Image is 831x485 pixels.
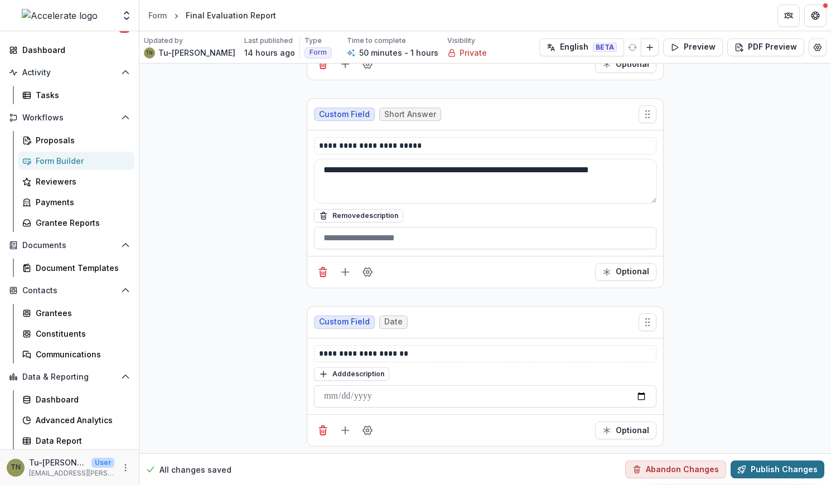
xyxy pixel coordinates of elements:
button: Open Data & Reporting [4,368,134,386]
span: Date [384,317,403,327]
img: Accelerate logo [22,9,98,22]
a: Payments [18,193,134,211]
div: Final Evaluation Report [186,9,276,21]
button: Open Workflows [4,109,134,127]
a: Form [144,7,171,23]
a: Form Builder [18,152,134,170]
span: Contacts [22,286,117,295]
p: Tu-[PERSON_NAME] [158,47,235,59]
button: PDF Preview [727,38,804,56]
div: Dashboard [36,394,125,405]
button: Partners [777,4,800,27]
nav: breadcrumb [144,7,281,23]
p: Updated by [144,36,183,46]
p: Type [305,36,322,46]
a: Document Templates [18,259,134,277]
button: Move field [639,105,656,123]
button: Field Settings [359,421,376,439]
div: Advanced Analytics [36,414,125,426]
div: Document Templates [36,262,125,274]
div: Reviewers [36,176,125,187]
button: Required [595,55,656,73]
button: Delete field [314,421,332,439]
p: User [91,458,114,468]
div: Tu-Quyen Nguyen [11,464,21,471]
div: Grantees [36,307,125,319]
span: Short Answer [384,110,436,119]
p: 50 minutes - 1 hours [359,47,438,59]
button: Field Settings [359,55,376,73]
div: Grantee Reports [36,217,125,229]
p: Private [460,47,487,59]
div: Communications [36,348,125,360]
button: English BETA [539,38,624,56]
button: Abandon Changes [625,460,726,478]
p: All changes saved [160,464,231,476]
span: Activity [22,68,117,77]
p: [EMAIL_ADDRESS][PERSON_NAME][DOMAIN_NAME] [29,468,114,478]
button: More [119,461,132,474]
p: Time to complete [347,36,406,46]
button: Add field [336,55,354,73]
button: Adddescription [314,367,389,381]
p: 14 hours ago [244,47,295,59]
span: Data & Reporting [22,372,117,382]
button: Open Activity [4,64,134,81]
div: Tasks [36,89,125,101]
a: Constituents [18,324,134,343]
a: Dashboard [4,41,134,59]
button: Preview [663,38,723,56]
a: Advanced Analytics [18,411,134,429]
button: Required [595,263,656,281]
p: Tu-[PERSON_NAME] [29,457,87,468]
button: Get Help [804,4,827,27]
span: Workflows [22,113,117,123]
span: Form [310,48,327,56]
div: Dashboard [22,44,125,56]
div: Constituents [36,328,125,339]
button: Move field [639,313,656,331]
a: Dashboard [18,390,134,409]
div: Payments [36,196,125,208]
button: Open Contacts [4,282,134,299]
p: Visibility [447,36,475,46]
div: Proposals [36,134,125,146]
div: Form [148,9,167,21]
span: Documents [22,241,117,250]
button: Add field [336,421,354,439]
button: Edit Form Settings [809,38,827,56]
span: Custom Field [319,110,370,119]
button: Publish Changes [731,460,824,478]
span: Custom Field [319,317,370,327]
button: Required [595,421,656,439]
a: Proposals [18,131,134,149]
button: Removedescription [314,209,403,222]
a: Reviewers [18,172,134,191]
a: Data Report [18,431,134,450]
button: Add field [336,263,354,281]
p: Last published [244,36,293,46]
button: Delete field [314,55,332,73]
div: Tu-Quyen Nguyen [146,51,153,55]
button: Open Documents [4,236,134,254]
a: Tasks [18,86,134,104]
a: Grantees [18,304,134,322]
div: Form Builder [36,155,125,167]
button: Add Language [641,38,659,56]
a: Communications [18,345,134,363]
button: Field Settings [359,263,376,281]
div: Data Report [36,435,125,447]
button: Delete field [314,263,332,281]
a: Grantee Reports [18,214,134,232]
button: Open entity switcher [119,4,134,27]
button: Refresh Translation [624,38,641,56]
